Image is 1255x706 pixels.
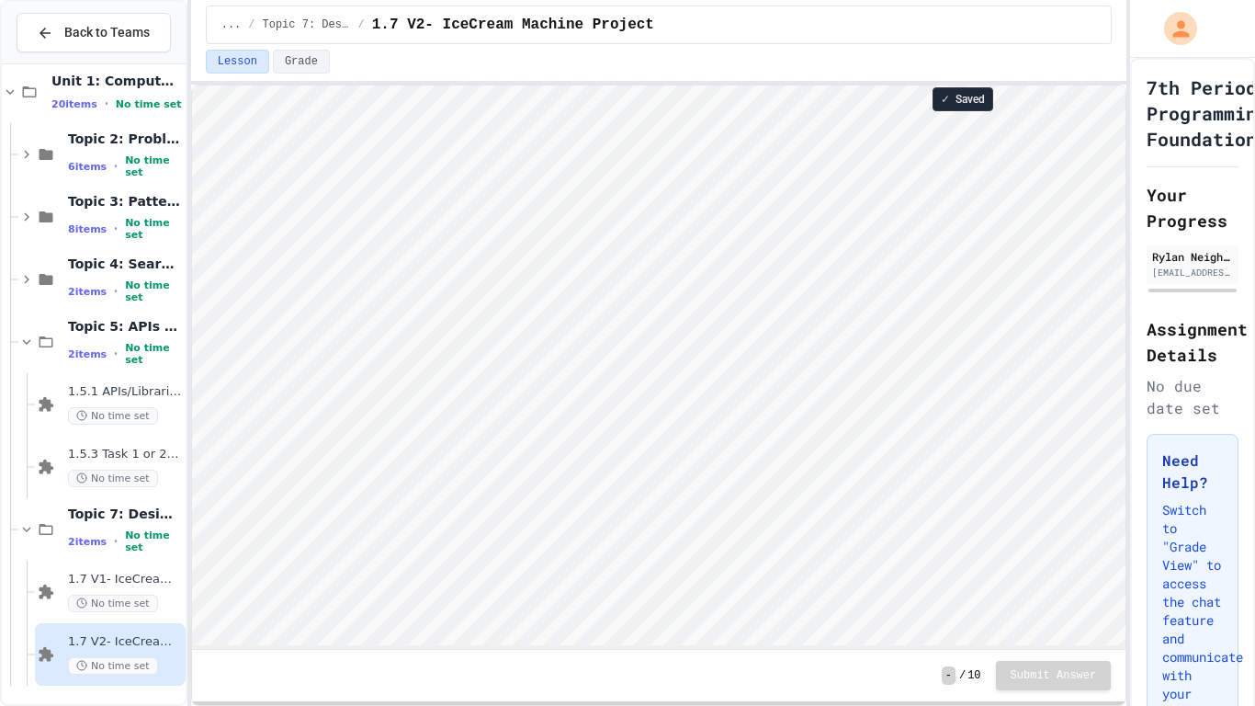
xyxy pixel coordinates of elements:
span: No time set [125,279,182,303]
button: Lesson [206,50,269,74]
span: Topic 7: Designing & Simulating Solutions [68,506,182,522]
span: No time set [68,595,158,612]
span: 6 items [68,161,107,173]
span: Topic 7: Designing & Simulating Solutions [263,17,351,32]
span: ✓ [941,92,950,107]
span: Unit 1: Computational Thinking and Problem Solving [51,73,182,89]
span: • [114,222,118,236]
span: / [959,668,966,683]
span: No time set [116,98,182,110]
h3: Need Help? [1162,450,1223,494]
span: 8 items [68,223,107,235]
h2: Assignment Details [1147,316,1238,368]
span: 2 items [68,536,107,548]
h2: Your Progress [1147,182,1238,233]
span: No time set [125,342,182,366]
span: No time set [68,657,158,675]
span: • [114,347,118,361]
div: [EMAIL_ADDRESS][DOMAIN_NAME] [1152,266,1233,279]
span: / [358,17,365,32]
button: Grade [273,50,330,74]
iframe: Snap! Programming Environment [192,85,1126,649]
span: 1.7 V1- IceCream Machine Project [68,572,182,587]
span: ... [221,17,242,32]
span: Back to Teams [64,23,150,42]
span: No time set [125,529,182,553]
div: Rylan Neighbors [1152,248,1233,265]
span: Submit Answer [1011,668,1097,683]
span: No time set [125,154,182,178]
span: • [105,97,108,111]
span: No time set [125,217,182,241]
span: • [114,159,118,174]
span: 1.7 V2- IceCream Machine Project [372,14,654,36]
span: 20 items [51,98,97,110]
span: / [248,17,254,32]
span: 1.5.3 Task 1 or 2 Selection [68,447,182,462]
span: 2 items [68,348,107,360]
span: No time set [68,407,158,425]
span: • [114,284,118,299]
span: 2 items [68,286,107,298]
button: Submit Answer [996,661,1112,690]
span: Topic 5: APIs & Libraries [68,318,182,335]
button: Back to Teams [17,13,171,52]
span: - [942,666,955,685]
span: 1.7 V2- IceCream Machine Project [68,634,182,650]
span: Topic 3: Pattern Recognition and Abstraction [68,193,182,210]
span: Topic 2: Problem Decomposition and Logic Structures [68,131,182,147]
span: 1.5.1 APIs/Libraries [68,384,182,400]
span: • [114,534,118,549]
span: Topic 4: Search/Sort Algorithims & Algorithimic Efficency [68,256,182,272]
span: Saved [955,92,985,107]
div: My Account [1145,7,1202,50]
span: No time set [68,470,158,487]
span: 10 [967,668,980,683]
div: No due date set [1147,375,1238,419]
